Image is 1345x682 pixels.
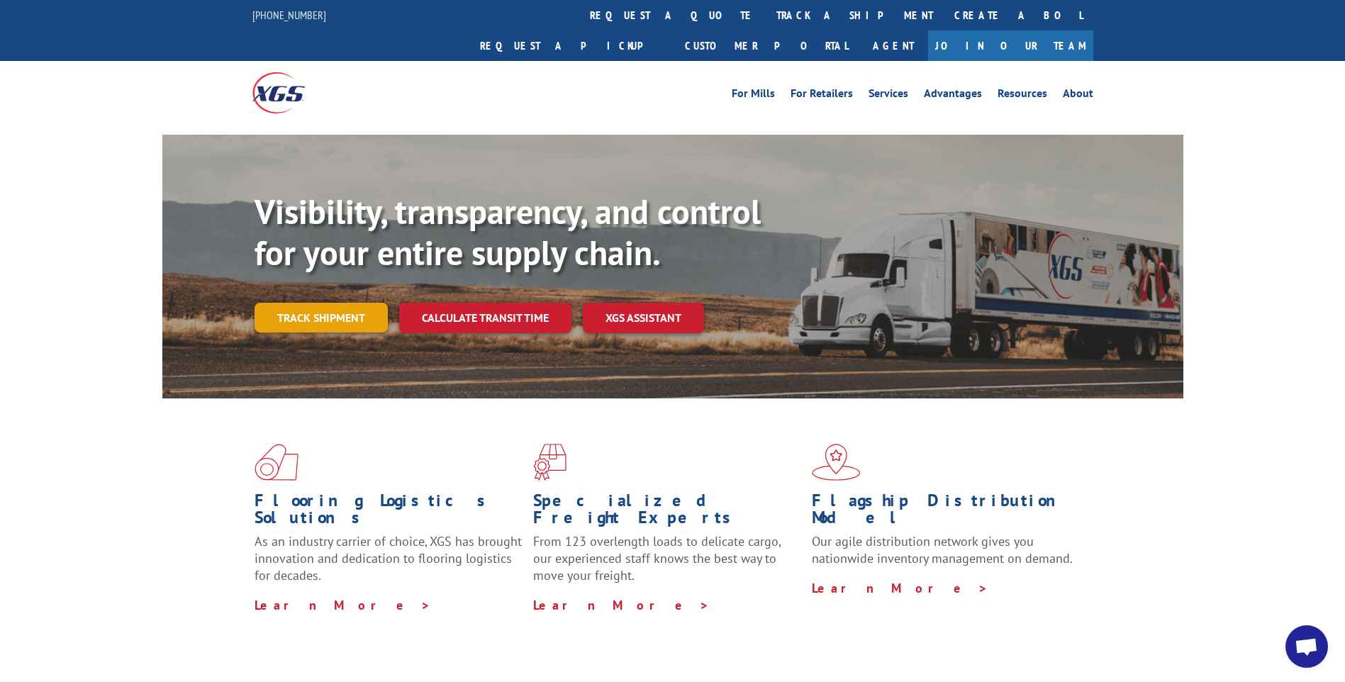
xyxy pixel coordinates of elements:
a: For Mills [732,88,775,104]
a: Track shipment [255,303,388,332]
img: xgs-icon-total-supply-chain-intelligence-red [255,444,298,481]
a: Resources [998,88,1047,104]
span: Our agile distribution network gives you nationwide inventory management on demand. [812,533,1073,566]
img: xgs-icon-focused-on-flooring-red [533,444,567,481]
a: For Retailers [791,88,853,104]
a: Learn More > [533,597,710,613]
h1: Specialized Freight Experts [533,492,801,533]
h1: Flagship Distribution Model [812,492,1080,533]
a: About [1063,88,1093,104]
a: Advantages [924,88,982,104]
a: Customer Portal [674,30,859,61]
div: Open chat [1285,625,1328,668]
a: Request a pickup [469,30,674,61]
p: From 123 overlength loads to delicate cargo, our experienced staff knows the best way to move you... [533,533,801,596]
span: As an industry carrier of choice, XGS has brought innovation and dedication to flooring logistics... [255,533,522,583]
a: [PHONE_NUMBER] [252,8,326,22]
a: Agent [859,30,928,61]
a: Calculate transit time [399,303,571,333]
b: Visibility, transparency, and control for your entire supply chain. [255,189,761,274]
a: Learn More > [812,580,988,596]
a: Learn More > [255,597,431,613]
a: XGS ASSISTANT [583,303,704,333]
img: xgs-icon-flagship-distribution-model-red [812,444,861,481]
a: Services [869,88,908,104]
h1: Flooring Logistics Solutions [255,492,523,533]
a: Join Our Team [928,30,1093,61]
